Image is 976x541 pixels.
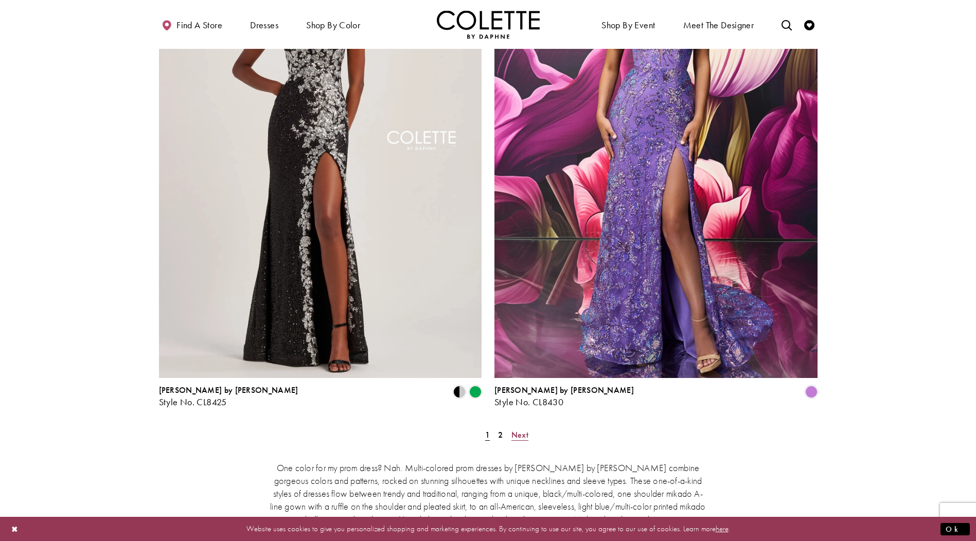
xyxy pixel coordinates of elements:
span: Style No. CL8430 [494,396,563,408]
a: Toggle search [779,10,794,39]
span: Next [511,429,528,440]
span: Meet the designer [683,20,754,30]
button: Close Dialog [6,520,24,538]
span: Current Page [482,427,493,442]
span: [PERSON_NAME] by [PERSON_NAME] [159,385,298,395]
a: Visit Home Page [437,10,540,39]
span: Shop By Event [599,10,658,39]
i: Emerald [469,386,482,398]
img: Colette by Daphne [437,10,540,39]
button: Submit Dialog [940,522,970,535]
a: here [716,524,729,534]
span: 2 [498,429,503,440]
span: Dresses [247,10,281,39]
a: Page 2 [495,427,506,442]
i: Black/Silver [453,386,466,398]
a: Next Page [508,427,531,442]
span: [PERSON_NAME] by [PERSON_NAME] [494,385,634,395]
span: Dresses [250,20,278,30]
a: Check Wishlist [802,10,817,39]
div: Colette by Daphne Style No. CL8425 [159,386,298,407]
i: Orchid [805,386,818,398]
span: 1 [485,429,490,440]
span: Shop By Event [601,20,655,30]
span: Style No. CL8425 [159,396,227,408]
p: Website uses cookies to give you personalized shopping and marketing experiences. By continuing t... [74,522,902,536]
span: Shop by color [304,10,363,39]
a: Find a store [159,10,225,39]
a: Meet the designer [681,10,757,39]
span: Find a store [176,20,222,30]
div: Colette by Daphne Style No. CL8430 [494,386,634,407]
span: Shop by color [306,20,360,30]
